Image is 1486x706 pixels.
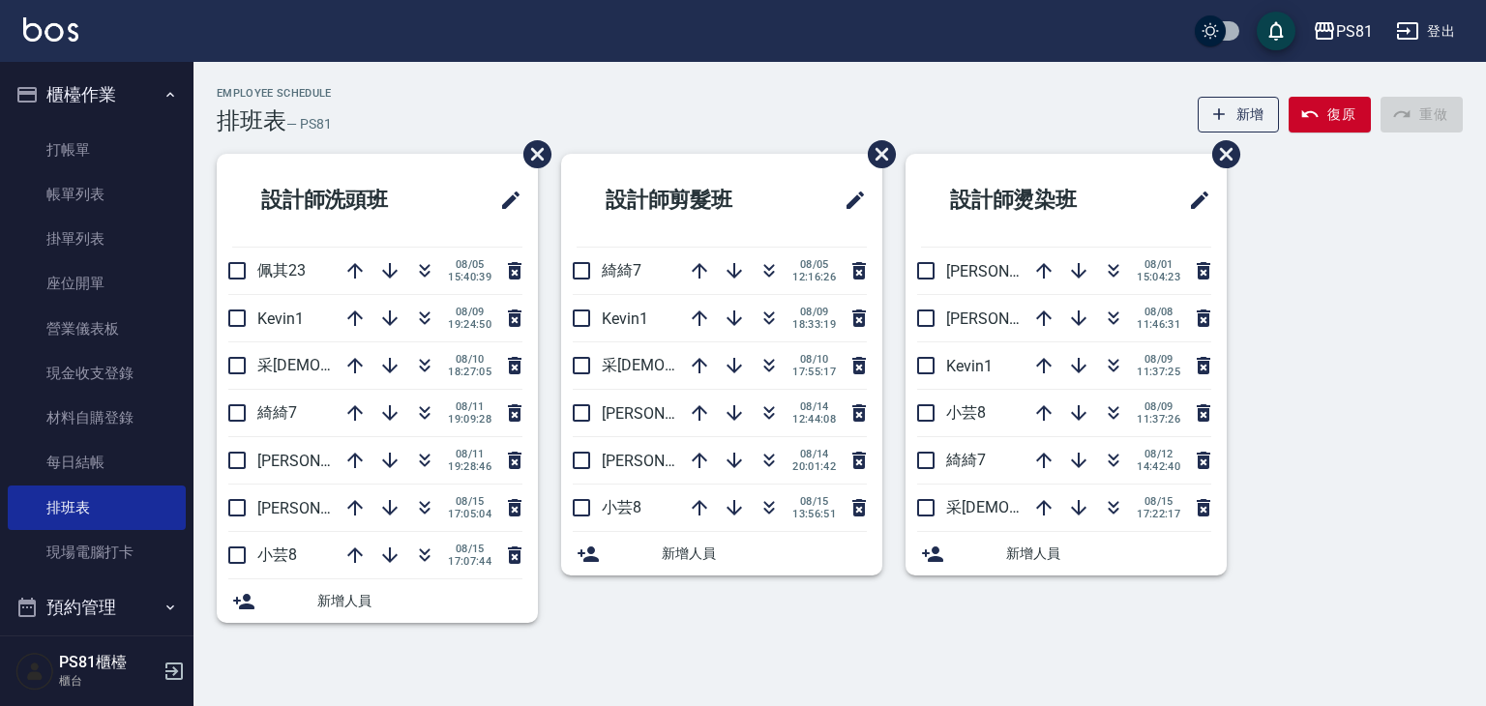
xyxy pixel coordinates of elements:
[8,632,186,683] button: 報表及分析
[792,366,836,378] span: 17:55:17
[8,307,186,351] a: 營業儀表板
[602,452,727,470] span: [PERSON_NAME]3
[792,318,836,331] span: 18:33:19
[448,258,491,271] span: 08/05
[1176,177,1211,223] span: 修改班表的標題
[8,70,186,120] button: 櫃檯作業
[1305,12,1381,51] button: PS81
[8,485,186,530] a: 排班表
[257,261,306,279] span: 佩其23
[448,318,491,331] span: 19:24:50
[1137,508,1180,520] span: 17:22:17
[1289,97,1371,132] button: 復原
[1198,97,1280,132] button: 新增
[217,87,332,100] h2: Employee Schedule
[286,114,332,134] h6: — PS81
[217,107,286,134] h3: 排班表
[448,306,491,318] span: 08/09
[946,357,993,375] span: Kevin1
[232,165,452,235] h2: 設計師洗頭班
[602,404,727,423] span: [PERSON_NAME]6
[906,532,1227,575] div: 新增人員
[853,126,899,183] span: 刪除班表
[662,544,867,564] span: 新增人員
[257,452,382,470] span: [PERSON_NAME]3
[1137,366,1180,378] span: 11:37:25
[1137,271,1180,283] span: 15:04:23
[1257,12,1295,50] button: save
[488,177,522,223] span: 修改班表的標題
[23,17,78,42] img: Logo
[257,545,297,564] span: 小芸8
[792,271,836,283] span: 12:16:26
[8,396,186,440] a: 材料自購登錄
[792,400,836,413] span: 08/14
[257,356,441,374] span: 采[DEMOGRAPHIC_DATA]2
[448,543,491,555] span: 08/15
[921,165,1141,235] h2: 設計師燙染班
[257,309,304,328] span: Kevin1
[8,351,186,396] a: 現金收支登錄
[792,353,836,366] span: 08/10
[1006,544,1211,564] span: 新增人員
[1137,258,1180,271] span: 08/01
[792,460,836,473] span: 20:01:42
[1137,353,1180,366] span: 08/09
[317,591,522,611] span: 新增人員
[1137,400,1180,413] span: 08/09
[448,508,491,520] span: 17:05:04
[8,261,186,306] a: 座位開單
[257,403,297,422] span: 綺綺7
[8,128,186,172] a: 打帳單
[602,356,786,374] span: 采[DEMOGRAPHIC_DATA]2
[59,653,158,672] h5: PS81櫃檯
[792,508,836,520] span: 13:56:51
[602,498,641,516] span: 小芸8
[1137,413,1180,426] span: 11:37:26
[448,413,491,426] span: 19:09:28
[1137,306,1180,318] span: 08/08
[1336,19,1373,44] div: PS81
[8,172,186,217] a: 帳單列表
[602,309,648,328] span: Kevin1
[448,353,491,366] span: 08/10
[1137,495,1180,508] span: 08/15
[59,672,158,690] p: 櫃台
[792,413,836,426] span: 12:44:08
[1388,14,1463,49] button: 登出
[1137,460,1180,473] span: 14:42:40
[1198,126,1243,183] span: 刪除班表
[946,309,1071,328] span: [PERSON_NAME]6
[448,400,491,413] span: 08/11
[448,366,491,378] span: 18:27:05
[832,177,867,223] span: 修改班表的標題
[448,495,491,508] span: 08/15
[8,530,186,574] a: 現場電腦打卡
[1137,318,1180,331] span: 11:46:31
[15,652,54,691] img: Person
[8,217,186,261] a: 掛單列表
[792,448,836,460] span: 08/14
[577,165,796,235] h2: 設計師剪髮班
[946,451,986,469] span: 綺綺7
[602,261,641,279] span: 綺綺7
[217,579,538,623] div: 新增人員
[448,460,491,473] span: 19:28:46
[792,258,836,271] span: 08/05
[8,440,186,485] a: 每日結帳
[1137,448,1180,460] span: 08/12
[448,271,491,283] span: 15:40:39
[792,306,836,318] span: 08/09
[448,448,491,460] span: 08/11
[509,126,554,183] span: 刪除班表
[257,499,382,517] span: [PERSON_NAME]6
[8,582,186,632] button: 預約管理
[946,262,1071,280] span: [PERSON_NAME]3
[792,495,836,508] span: 08/15
[946,498,1130,516] span: 采[DEMOGRAPHIC_DATA]2
[561,532,882,575] div: 新增人員
[448,555,491,568] span: 17:07:44
[946,403,986,422] span: 小芸8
